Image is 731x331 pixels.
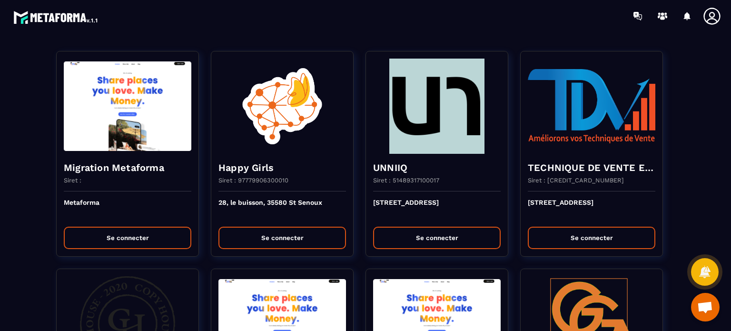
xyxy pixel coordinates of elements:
[528,177,624,184] p: Siret : [CREDIT_CARD_NUMBER]
[373,227,501,249] button: Se connecter
[373,199,501,220] p: [STREET_ADDRESS]
[64,59,191,154] img: funnel-background
[218,227,346,249] button: Se connecter
[528,59,655,154] img: funnel-background
[218,59,346,154] img: funnel-background
[528,199,655,220] p: [STREET_ADDRESS]
[64,177,81,184] p: Siret :
[64,199,191,220] p: Metaforma
[64,227,191,249] button: Se connecter
[373,59,501,154] img: funnel-background
[373,161,501,174] h4: UNNIIQ
[218,199,346,220] p: 28, le buisson, 35580 St Senoux
[64,161,191,174] h4: Migration Metaforma
[218,161,346,174] h4: Happy Girls
[218,177,288,184] p: Siret : 97779906300010
[528,161,655,174] h4: TECHNIQUE DE VENTE EDITION
[13,9,99,26] img: logo
[373,177,439,184] p: Siret : 51489317100017
[528,227,655,249] button: Se connecter
[691,293,720,321] a: Ouvrir le chat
